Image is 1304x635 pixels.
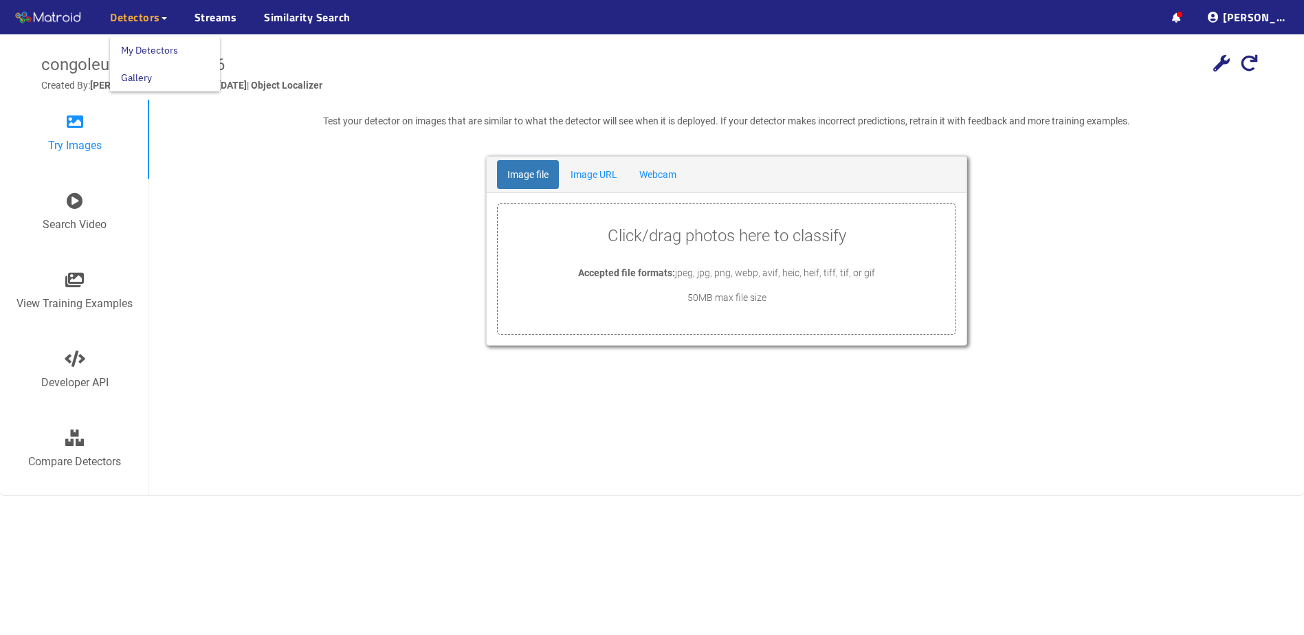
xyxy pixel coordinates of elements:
[14,8,82,28] img: Matroid logo
[43,216,107,233] p: Search Video
[121,36,178,64] a: My Detectors
[16,295,133,312] p: View Training Examples
[195,9,237,25] a: Streams
[264,9,351,25] a: Similarity Search
[629,160,687,189] a: Webcam
[121,64,152,91] a: Gallery
[90,80,166,91] span: [PERSON_NAME]
[498,223,955,249] p: Click/drag photos here to classify
[218,80,247,91] span: [DATE]
[498,290,955,305] p: 50MB max file size
[578,267,675,278] span: Accepted file formats:
[41,78,322,93] p: Created By: | Created At: |
[560,160,628,189] a: Image URL
[675,267,875,278] span: jpeg, jpg, png, webp, avif, heic, heif, tiff, tif, or gif
[149,100,1304,142] div: Test your detector on images that are similar to what the detector will see when it is deployed. ...
[41,55,225,74] span: congoleum_defects_v1.6
[28,453,121,470] p: Compare Detectors
[41,374,109,391] p: Developer API
[48,137,102,154] p: Try Images
[110,9,160,25] span: Detectors
[251,80,322,91] span: Object Localizer
[497,160,559,189] a: Image file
